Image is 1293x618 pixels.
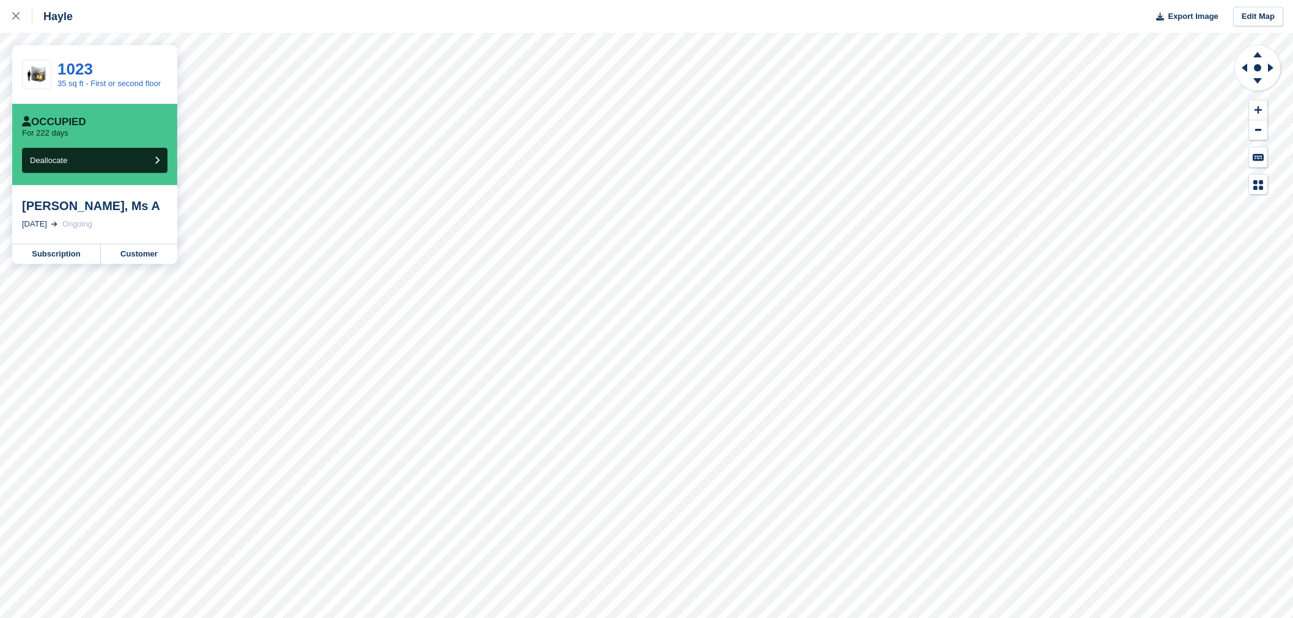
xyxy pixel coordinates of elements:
a: Subscription [12,244,101,264]
div: [DATE] [22,218,47,230]
div: [PERSON_NAME], Ms A [22,198,167,213]
div: Hayle [32,9,73,24]
button: Map Legend [1249,175,1267,195]
div: Ongoing [62,218,92,230]
a: Customer [101,244,177,264]
a: 35 sq ft - First or second floor [57,79,161,88]
div: Occupied [22,116,86,128]
p: For 222 days [22,128,68,138]
a: 1023 [57,60,93,78]
button: Deallocate [22,148,167,173]
button: Keyboard Shortcuts [1249,147,1267,167]
img: arrow-right-light-icn-cde0832a797a2874e46488d9cf13f60e5c3a73dbe684e267c42b8395dfbc2abf.svg [51,222,57,227]
span: Deallocate [30,156,67,165]
span: Export Image [1168,10,1218,23]
img: 35-sqft-unit.jpg [23,64,51,85]
button: Export Image [1149,7,1218,27]
button: Zoom In [1249,100,1267,120]
a: Edit Map [1233,7,1283,27]
button: Zoom Out [1249,120,1267,140]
